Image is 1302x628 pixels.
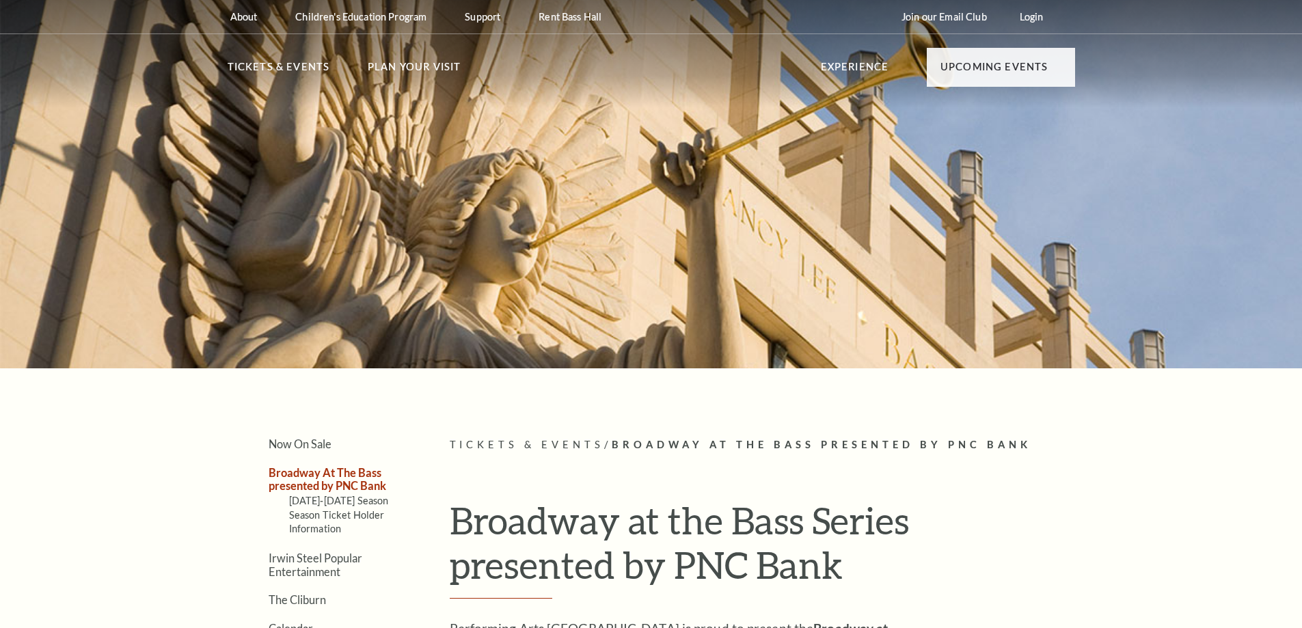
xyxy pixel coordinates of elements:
span: Tickets & Events [450,439,605,450]
a: The Cliburn [269,593,326,606]
p: Tickets & Events [228,59,330,83]
p: Plan Your Visit [368,59,461,83]
a: Now On Sale [269,437,331,450]
a: [DATE]-[DATE] Season [289,495,389,506]
a: Season Ticket Holder Information [289,509,385,534]
h1: Broadway at the Bass Series presented by PNC Bank [450,498,1075,599]
p: Rent Bass Hall [539,11,601,23]
p: Support [465,11,500,23]
p: / [450,437,1075,454]
p: Upcoming Events [940,59,1048,83]
span: Broadway At The Bass presented by PNC Bank [612,439,1031,450]
p: About [230,11,258,23]
a: Irwin Steel Popular Entertainment [269,551,362,577]
p: Experience [821,59,889,83]
a: Broadway At The Bass presented by PNC Bank [269,466,386,492]
p: Children's Education Program [295,11,426,23]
